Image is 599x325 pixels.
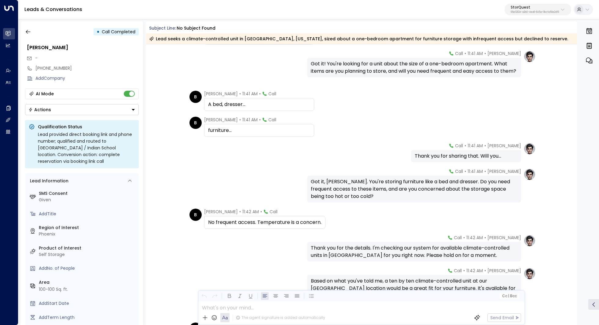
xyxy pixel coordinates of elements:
[25,104,139,115] button: Actions
[35,55,38,61] span: -
[208,127,310,134] div: furniture...
[524,235,536,247] img: profile-logo.png
[484,235,486,241] span: •
[484,143,486,149] span: •
[415,152,517,160] div: Thank you for sharing that. Will you...
[465,50,466,57] span: •
[484,168,486,174] span: •
[268,91,276,97] span: Call
[204,91,238,97] span: [PERSON_NAME]
[487,143,521,149] span: [PERSON_NAME]
[511,11,559,13] p: 95e12634-a2b0-4ea9-845a-0bcfa50e2d19
[484,50,486,57] span: •
[28,178,68,184] div: Lead Information
[487,268,521,274] span: [PERSON_NAME]
[311,60,517,75] div: Got it! You're looking for a unit about the size of a one-bedroom apartment. What items are you p...
[39,225,136,231] label: Region of Interest
[311,178,517,200] div: Got it, [PERSON_NAME]. You're storing furniture like a bed and dresser. Do you need frequent acce...
[39,300,136,307] div: AddStart Date
[487,50,521,57] span: [PERSON_NAME]
[236,315,325,320] div: The agent signature is added automatically
[38,131,135,165] div: Lead provided direct booking link and phone number; qualified and routed to [GEOGRAPHIC_DATA] / I...
[39,197,136,203] div: Given
[465,143,466,149] span: •
[466,235,483,241] span: 11:42 AM
[39,251,136,258] div: Self Storage
[311,277,517,314] div: Based on what you've told me, a ten by ten climate-controlled unit at our [GEOGRAPHIC_DATA] locat...
[189,117,202,129] div: B
[208,101,310,108] div: A bed, dresser...
[259,117,261,123] span: •
[524,143,536,155] img: profile-logo.png
[208,219,322,226] div: No frequent access. Temperature is a concern.
[242,117,258,123] span: 11:41 AM
[35,65,139,71] div: [PHONE_NUMBER]
[455,50,463,57] span: Call
[311,244,517,259] div: Thank you for the details. I'm checking our system for available climate-controlled units in [GEO...
[39,231,136,237] div: Phoenix
[487,235,521,241] span: [PERSON_NAME]
[511,5,559,9] p: StorQuest
[102,29,135,35] span: Call Completed
[242,91,258,97] span: 11:41 AM
[24,6,82,13] a: Leads & Conversations
[149,36,568,42] div: Lead seeks a climate-controlled unit in [GEOGRAPHIC_DATA], [US_STATE], sized about a one-bedroom ...
[454,268,462,274] span: Call
[200,292,208,300] button: Undo
[465,168,466,174] span: •
[39,314,136,321] div: AddTerm Length
[260,209,262,215] span: •
[211,292,219,300] button: Redo
[455,143,463,149] span: Call
[268,117,276,123] span: Call
[39,211,136,217] div: AddTitle
[484,268,486,274] span: •
[463,235,465,241] span: •
[468,168,483,174] span: 11:41 AM
[524,168,536,181] img: profile-logo.png
[27,44,139,51] div: [PERSON_NAME]
[487,168,521,174] span: [PERSON_NAME]
[259,91,261,97] span: •
[508,294,509,298] span: |
[242,209,259,215] span: 11:42 AM
[455,168,463,174] span: Call
[466,268,483,274] span: 11:42 AM
[149,25,176,31] span: Subject Line:
[239,117,241,123] span: •
[468,143,483,149] span: 11:41 AM
[499,293,519,299] button: Cc|Bcc
[39,265,136,272] div: AddNo. of People
[35,75,139,82] div: AddCompany
[524,50,536,63] img: profile-logo.png
[97,26,100,37] div: •
[189,91,202,103] div: B
[39,279,136,286] label: Area
[463,268,465,274] span: •
[524,268,536,280] img: profile-logo.png
[38,124,135,130] p: Qualification Status
[28,107,51,112] div: Actions
[39,286,68,293] div: 100-100 Sq. ft.
[270,209,277,215] span: Call
[468,50,483,57] span: 11:41 AM
[36,91,54,97] div: AI Mode
[239,209,241,215] span: •
[204,117,238,123] span: [PERSON_NAME]
[39,245,136,251] label: Product of Interest
[505,4,571,15] button: StorQuest95e12634-a2b0-4ea9-845a-0bcfa50e2d19
[454,235,462,241] span: Call
[189,209,202,221] div: B
[177,25,215,31] div: No subject found
[502,294,516,298] span: Cc Bcc
[204,209,238,215] span: [PERSON_NAME]
[39,190,136,197] label: SMS Consent
[25,104,139,115] div: Button group with a nested menu
[239,91,241,97] span: •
